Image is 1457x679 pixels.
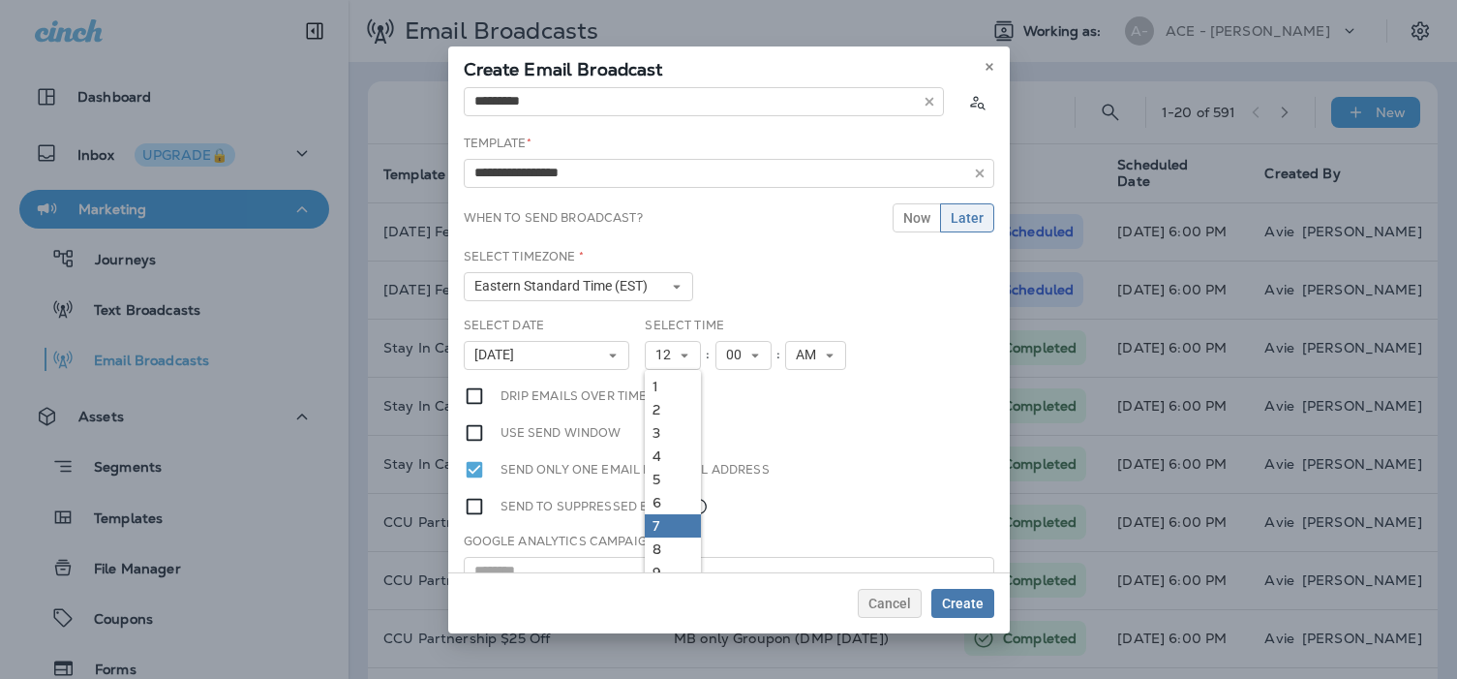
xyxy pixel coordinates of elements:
[942,597,984,610] span: Create
[858,589,922,618] button: Cancel
[951,211,984,225] span: Later
[464,249,584,264] label: Select Timezone
[868,597,911,610] span: Cancel
[645,538,701,561] a: 8
[785,341,846,370] button: AM
[772,341,785,370] div: :
[701,341,714,370] div: :
[464,136,531,151] label: Template
[464,534,691,549] label: Google Analytics Campaign Title
[645,468,701,491] a: 5
[645,375,701,398] a: 1
[645,398,701,421] a: 2
[474,347,522,363] span: [DATE]
[796,347,824,363] span: AM
[645,561,701,584] a: 9
[501,496,710,517] label: Send to suppressed emails.
[501,459,770,480] label: Send only one email per email address
[464,272,694,301] button: Eastern Standard Time (EST)
[645,318,724,333] label: Select Time
[474,278,655,294] span: Eastern Standard Time (EST)
[645,341,701,370] button: 12
[645,421,701,445] a: 3
[464,341,630,370] button: [DATE]
[893,203,941,232] button: Now
[501,422,622,444] label: Use send window
[501,386,648,407] label: Drip emails over time
[715,341,772,370] button: 00
[464,318,545,333] label: Select Date
[655,347,679,363] span: 12
[645,514,701,538] a: 7
[903,211,930,225] span: Now
[726,347,749,363] span: 00
[940,203,994,232] button: Later
[931,589,994,618] button: Create
[959,84,994,119] button: Calculate the estimated number of emails to be sent based on selected segment. (This could take a...
[464,210,643,226] label: When to send broadcast?
[448,46,1010,87] div: Create Email Broadcast
[645,445,701,468] a: 4
[645,491,701,514] a: 6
